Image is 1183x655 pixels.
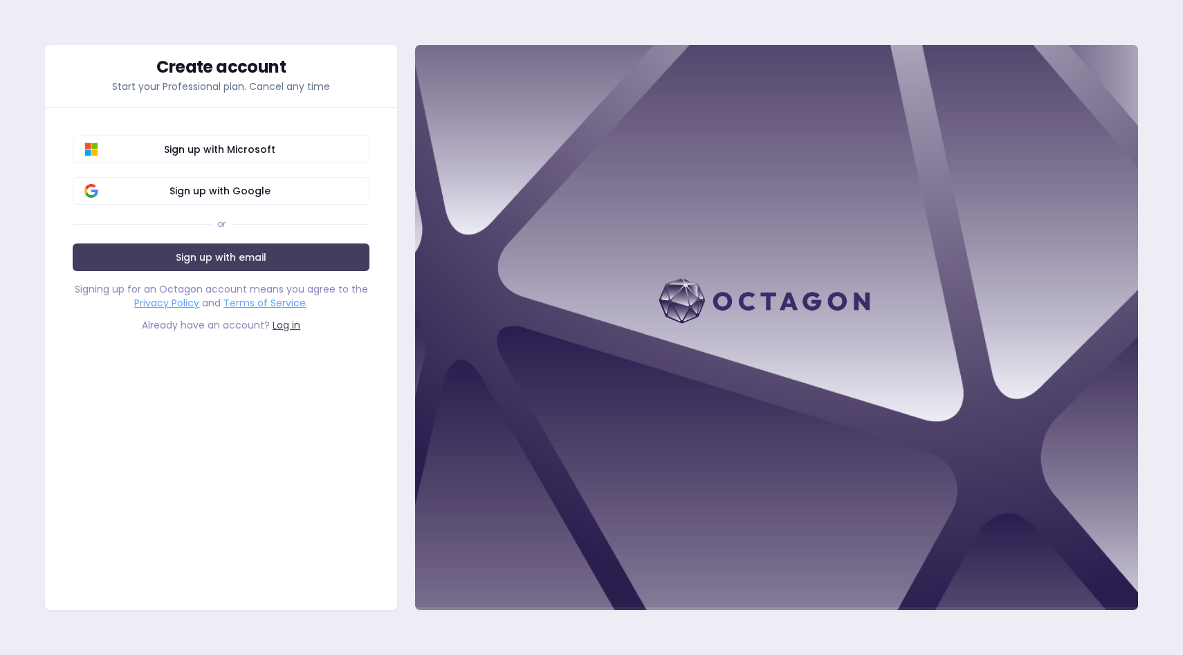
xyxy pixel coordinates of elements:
div: Already have an account? [73,318,369,332]
div: or [217,219,226,230]
div: Create account [73,59,369,75]
a: Log in [273,318,300,332]
a: Terms of Service [223,296,306,310]
div: Signing up for an Octagon account means you agree to the and . [73,282,369,310]
button: Sign up with Google [73,177,369,205]
button: Sign up with Microsoft [73,136,369,163]
a: Sign up with email [73,243,369,271]
a: Privacy Policy [134,296,199,310]
span: Sign up with Google [82,184,358,198]
p: Start your Professional plan. Cancel any time [73,80,369,93]
span: Sign up with Microsoft [82,142,358,156]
